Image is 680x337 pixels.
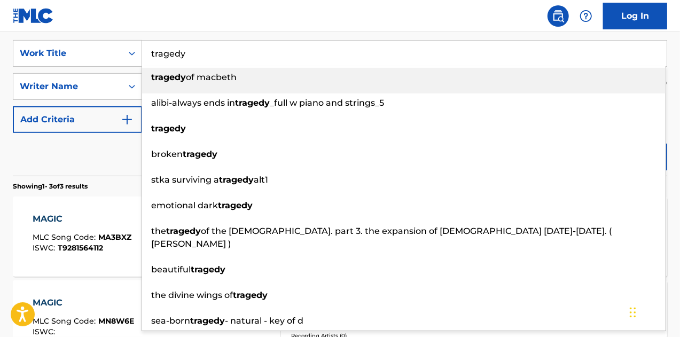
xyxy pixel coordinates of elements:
[190,316,225,326] strong: tragedy
[58,243,103,253] span: T9281564112
[33,296,134,309] div: MAGIC
[151,149,183,159] span: broken
[151,72,186,82] strong: tragedy
[13,40,667,176] form: Search Form
[33,316,98,326] span: MLC Song Code :
[13,197,667,277] a: MAGICMLC Song Code:MA3BXZISWC:T9281564112Writers (4)[PERSON_NAME], [PERSON_NAME] [PERSON_NAME] [P...
[20,47,116,60] div: Work Title
[575,5,597,27] div: Help
[33,232,98,242] span: MLC Song Code :
[233,290,268,300] strong: tragedy
[98,316,134,326] span: MN8W6E
[33,213,131,225] div: MAGIC
[552,10,565,22] img: search
[548,5,569,27] a: Public Search
[235,98,270,108] strong: tragedy
[254,175,268,185] span: alt1
[13,8,54,23] img: MLC Logo
[218,200,253,210] strong: tragedy
[627,286,680,337] iframe: Chat Widget
[151,175,219,185] span: stka surviving a
[191,264,225,275] strong: tragedy
[219,175,254,185] strong: tragedy
[33,327,58,336] span: ISWC :
[166,226,201,236] strong: tragedy
[151,316,190,326] span: sea-born
[13,106,142,133] button: Add Criteria
[151,226,612,249] span: of the [DEMOGRAPHIC_DATA]. part 3. the expansion of [DEMOGRAPHIC_DATA] [DATE]-[DATE]. ( [PERSON_N...
[20,80,116,93] div: Writer Name
[121,113,134,126] img: 9d2ae6d4665cec9f34b9.svg
[270,98,384,108] span: _full w piano and strings_5
[151,226,166,236] span: the
[151,290,233,300] span: the divine wings of
[98,232,131,242] span: MA3BXZ
[630,296,636,328] div: Drag
[603,3,667,29] a: Log In
[13,182,88,191] p: Showing 1 - 3 of 3 results
[186,72,237,82] span: of macbeth
[225,316,303,326] span: - natural - key of d
[151,264,191,275] span: beautiful
[151,98,235,108] span: alibi-always ends in
[151,200,218,210] span: emotional dark
[33,243,58,253] span: ISWC :
[151,123,186,134] strong: tragedy
[183,149,217,159] strong: tragedy
[580,10,592,22] img: help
